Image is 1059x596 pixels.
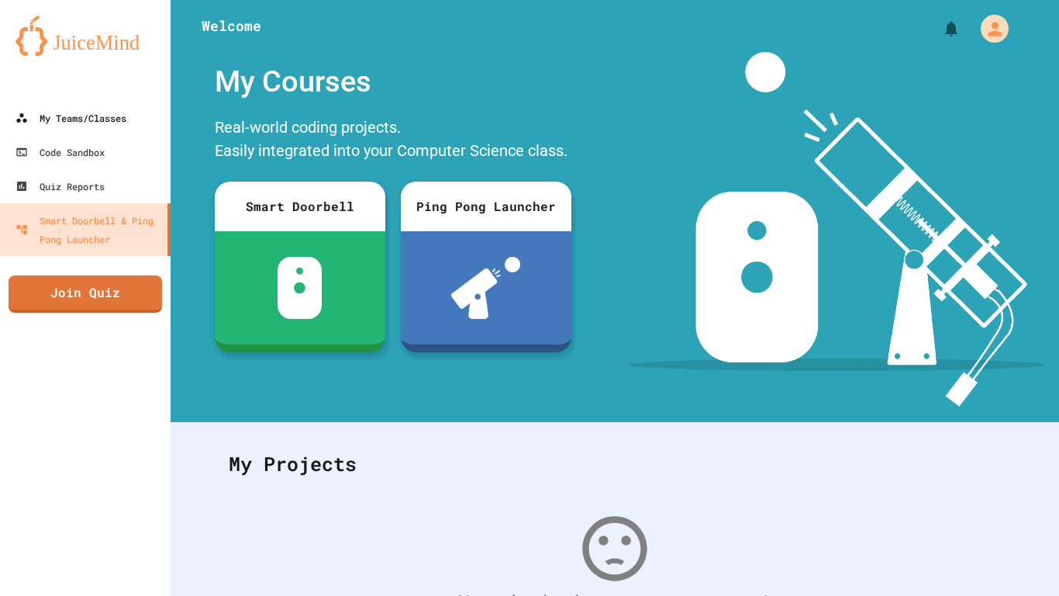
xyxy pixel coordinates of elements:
[16,211,161,248] div: Smart Doorbell & Ping Pong Launcher
[207,112,579,170] div: Real-world coding projects. Easily integrated into your Computer Science class.
[451,257,520,319] img: ppl-with-ball.png
[401,182,571,231] div: Ping Pong Launcher
[16,143,105,161] div: Code Sandbox
[629,52,1044,407] img: banner-image-my-projects.png
[278,257,322,319] img: sdb-white.svg
[215,182,385,231] div: Smart Doorbell
[913,16,964,42] div: My Notifications
[213,434,1016,494] div: My Projects
[16,109,126,127] div: My Teams/Classes
[964,11,1012,47] div: My Account
[9,275,162,313] a: Join Quiz
[16,16,155,56] img: logo-orange.svg
[16,177,105,196] div: Quiz Reports
[207,52,579,112] div: My Courses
